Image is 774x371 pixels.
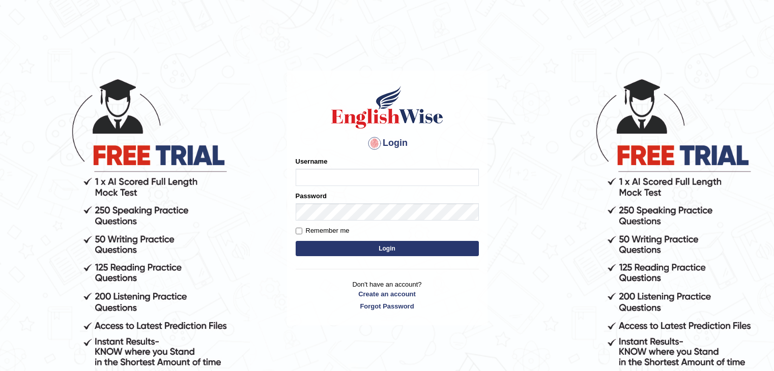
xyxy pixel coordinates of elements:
a: Forgot Password [296,301,479,311]
a: Create an account [296,289,479,299]
label: Password [296,191,327,201]
input: Remember me [296,228,302,234]
label: Username [296,157,328,166]
img: Logo of English Wise sign in for intelligent practice with AI [329,84,445,130]
p: Don't have an account? [296,280,479,311]
button: Login [296,241,479,256]
label: Remember me [296,226,350,236]
h4: Login [296,135,479,151]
